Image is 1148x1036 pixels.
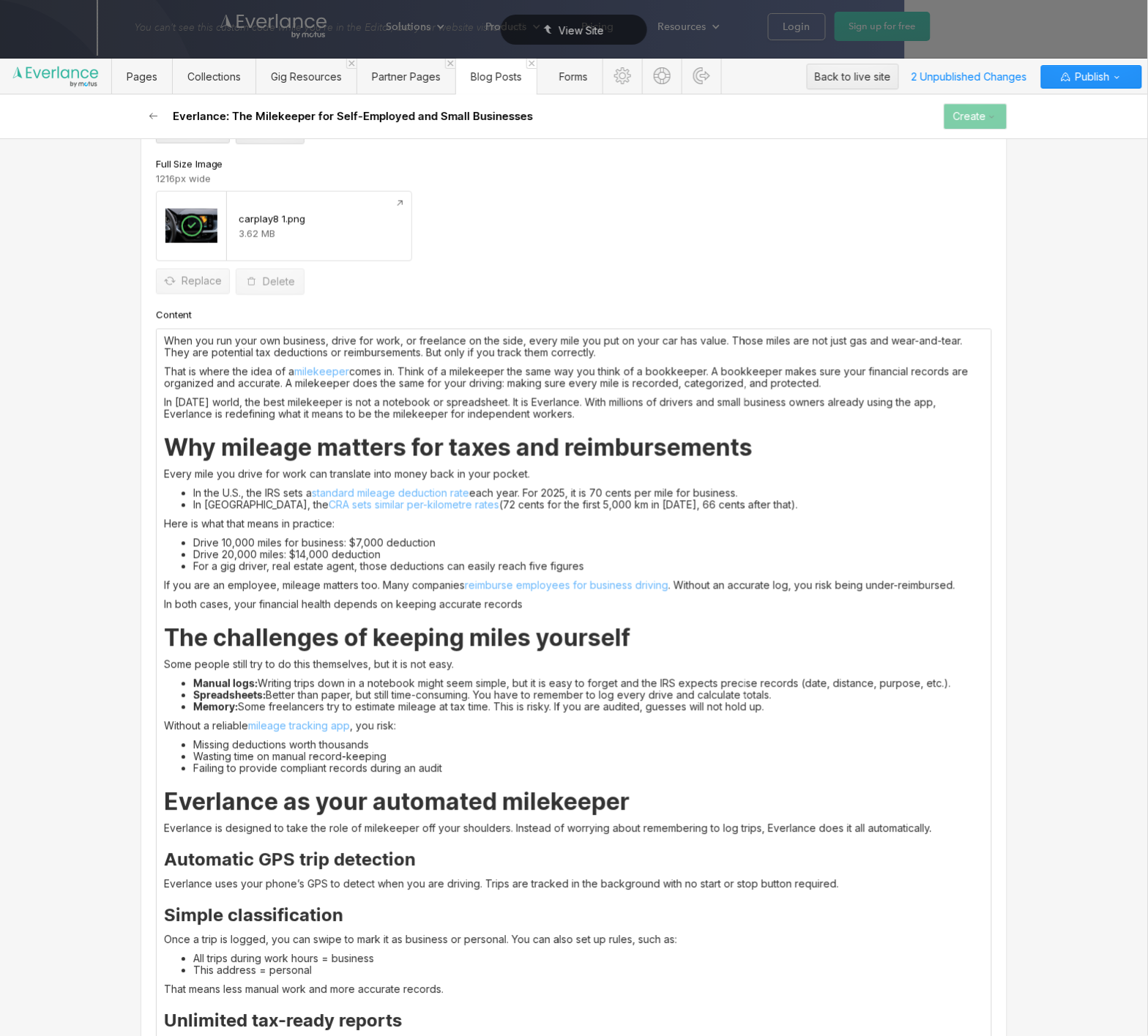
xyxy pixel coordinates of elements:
[193,965,984,977] li: This address = personal
[187,70,241,83] span: Collections
[164,599,984,611] p: In both cases, your financial health depends on keeping accurate records
[193,561,984,573] li: For a gig driver, real estate agent, those deductions can easily reach five figures
[905,65,1034,88] span: 2 Unpublished Changes
[164,624,630,652] strong: The challenges of keeping miles yourself
[164,905,984,927] h3: Simple classification
[1073,66,1110,88] span: Publish
[807,64,899,89] button: Back to live site
[156,173,211,185] span: 1216px wide
[346,59,357,69] a: Close 'Gig Resources' tab
[164,849,984,871] h3: Automatic GPS trip detection
[164,469,984,480] p: Every mile you drive for work can translate into money back in your pocket.
[193,751,984,763] li: Wasting time on manual record-keeping
[193,549,984,561] li: Drive 20,000 miles: $14,000 deduction
[164,1010,984,1032] h3: Unlimited tax-ready reports
[164,720,984,732] p: Without a reliable , you risk:
[193,677,258,690] strong: Manual logs:
[559,24,604,37] span: View Site
[164,335,984,359] p: When you run your own business, drive for work, or freelance on the side, every mile you put on y...
[164,789,984,816] h2: Everlance as your automated milekeeper
[372,70,441,83] span: Partner Pages
[193,537,984,549] li: Drive 10,000 miles for business: $7,000 deduction
[263,276,295,288] div: Delete
[248,720,350,732] a: mileage tracking app
[164,879,984,890] p: Everlance uses your phone’s GPS to detect when you are driving. Trips are tracked in the backgrou...
[193,701,238,713] strong: Memory:
[182,270,222,292] span: Replace
[156,308,192,321] span: Content
[193,701,984,713] li: Some freelancers try to estimate mileage at tax time. This is risky. If you are audited, guesses ...
[944,103,1007,130] button: Create
[165,201,217,252] img: f458cbfb-2d08-453c-87fd-15fb74a81bb4
[239,228,400,239] div: 3.62 MB
[12,65,100,89] img: 68b1a56a144cdf76ed51cdd6_30080everlance-by-motus-logo-green-3x.png
[526,59,537,69] a: Close 'Blog Posts' tab
[329,499,499,511] a: CRA sets similar per-kilometre rates
[164,823,984,835] p: Everlance is designed to take the role of milekeeper off your shoulders. Instead of worrying abou...
[173,109,533,124] h2: Everlance: The Milekeeper for Self-Employed and Small Businesses
[164,659,984,671] p: Some people still try to do this themselves, but it is not easy.
[193,499,984,511] li: In [GEOGRAPHIC_DATA], the (72 cents for the first 5,000 km in [DATE], 66 cents after that).
[1041,65,1142,89] button: Publish
[193,678,984,690] li: Writing trips down in a notebook might seem simple, but it is easy to forget and the IRS expects ...
[236,269,305,295] button: Delete
[193,953,984,965] li: All trips during work hours = business
[239,213,305,225] div: carplay8 1.png
[559,70,588,83] span: Forms
[193,763,984,775] li: Failing to provide compliant records during an audit
[815,66,891,88] div: Back to live site
[164,934,984,946] p: Once a trip is logged, you can swipe to mark it as business or personal. You can also set up rule...
[164,397,984,420] p: In [DATE] world, the best milekeeper is not a notebook or spreadsheet. It is Everlance. With mill...
[193,739,984,751] li: Missing deductions worth thousands
[445,59,455,69] a: Close 'Partner Pages' tab
[193,690,984,701] li: Better than paper, but still time-consuming. You have to remember to log every drive and calculat...
[127,70,157,83] span: Pages
[388,192,411,215] a: Preview file
[164,518,984,530] p: Here is what that means in practice:
[465,579,668,592] a: reimburse employees for business driving
[156,157,223,171] span: Full Size Image
[164,435,984,461] h2: Why mileage matters for taxes and reimbursements
[271,70,342,83] span: Gig Resources
[164,580,984,592] p: If you are an employee, mileage matters too. Many companies . Without an accurate log, you risk b...
[193,689,266,701] strong: Spreadsheets:
[312,487,469,499] a: standard mileage deduction rate
[164,366,984,390] p: That is where the idea of a comes in. Think of a milekeeper the same way you think of a bookkeepe...
[193,488,984,499] li: In the U.S., the IRS sets a each year. For 2025, it is 70 cents per mile for business.
[164,984,984,996] p: That means less manual work and more accurate records.
[471,70,522,83] span: Blog Posts
[953,111,986,122] div: Create
[294,365,349,378] a: milekeeper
